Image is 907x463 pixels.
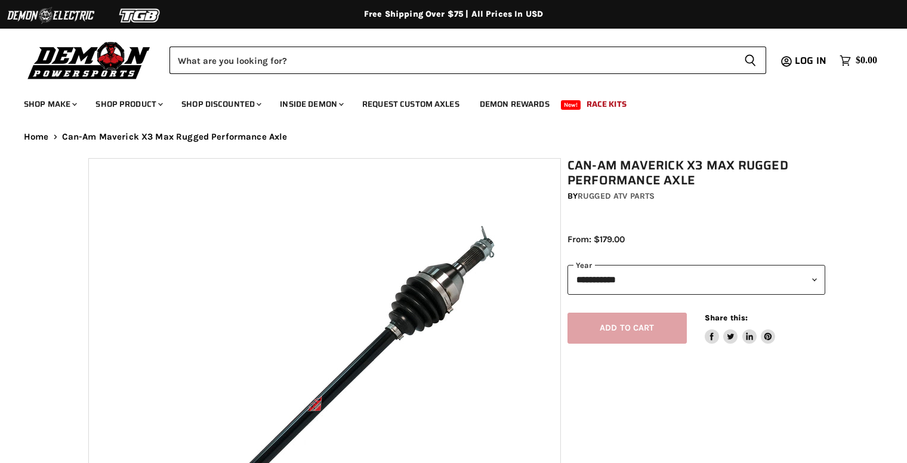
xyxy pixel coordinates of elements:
span: $0.00 [856,55,877,66]
a: Race Kits [578,92,635,116]
aside: Share this: [705,313,776,344]
a: Demon Rewards [471,92,559,116]
a: Request Custom Axles [353,92,468,116]
input: Search [169,47,735,74]
span: From: $179.00 [567,234,625,245]
a: $0.00 [834,52,883,69]
a: Rugged ATV Parts [578,191,655,201]
span: Log in [795,53,826,68]
img: Demon Electric Logo 2 [6,4,95,27]
a: Shop Product [87,92,170,116]
img: Demon Powersports [24,39,155,81]
div: by [567,190,825,203]
a: Shop Make [15,92,84,116]
a: Home [24,132,49,142]
ul: Main menu [15,87,874,116]
a: Shop Discounted [172,92,269,116]
button: Search [735,47,766,74]
select: year [567,265,825,294]
h1: Can-Am Maverick X3 Max Rugged Performance Axle [567,158,825,188]
img: TGB Logo 2 [95,4,185,27]
a: Inside Demon [271,92,351,116]
a: Log in [789,55,834,66]
form: Product [169,47,766,74]
span: Can-Am Maverick X3 Max Rugged Performance Axle [62,132,288,142]
span: New! [561,100,581,110]
span: Share this: [705,313,748,322]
